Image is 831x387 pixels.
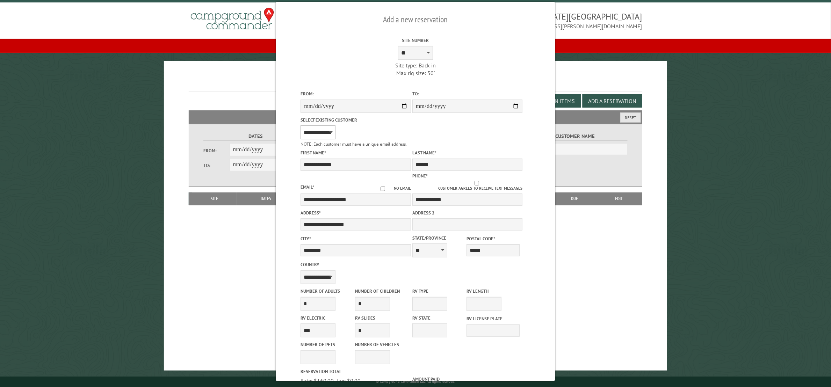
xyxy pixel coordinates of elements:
[301,368,411,375] label: Reservation Total
[192,192,237,205] th: Site
[301,341,353,348] label: Number of Pets
[301,117,411,123] label: Select existing customer
[203,162,230,169] label: To:
[301,210,411,216] label: Address
[355,288,408,294] label: Number of Children
[203,132,308,140] label: Dates
[189,72,642,92] h1: Reservations
[553,192,596,205] th: Due
[301,261,411,268] label: Country
[412,210,523,216] label: Address 2
[301,184,314,190] label: Email
[596,192,642,205] th: Edit
[523,132,628,140] label: Customer Name
[412,173,428,179] label: Phone
[376,379,455,384] small: © Campground Commander LLC. All rights reserved.
[431,181,523,185] input: Customer agrees to receive text messages
[237,192,295,205] th: Dates
[301,149,411,156] label: First Name
[355,341,408,348] label: Number of Vehicles
[412,90,523,97] label: To:
[412,288,465,294] label: RV Type
[360,69,471,77] div: Max rig size: 50'
[203,147,230,154] label: From:
[467,315,519,322] label: RV License Plate
[620,112,641,123] button: Reset
[301,288,353,294] label: Number of Adults
[467,235,519,242] label: Postal Code
[355,315,408,321] label: RV Slides
[360,61,471,69] div: Site type: Back in
[301,235,411,242] label: City
[467,288,519,294] label: RV Length
[412,235,465,241] label: State/Province
[301,315,353,321] label: RV Electric
[583,94,642,108] button: Add a Reservation
[372,185,411,191] label: No email
[412,376,523,382] label: Amount paid
[412,149,523,156] label: Last Name
[372,187,394,191] input: No email
[301,377,361,384] span: Rate: $160.00, Tax: $0.00
[189,5,276,32] img: Campground Commander
[412,181,523,191] label: Customer agrees to receive text messages
[189,110,642,124] h2: Filters
[360,37,471,44] label: Site Number
[301,90,411,97] label: From:
[301,141,407,147] small: NOTE: Each customer must have a unique email address.
[301,13,530,26] h2: Add a new reservation
[412,315,465,321] label: RV State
